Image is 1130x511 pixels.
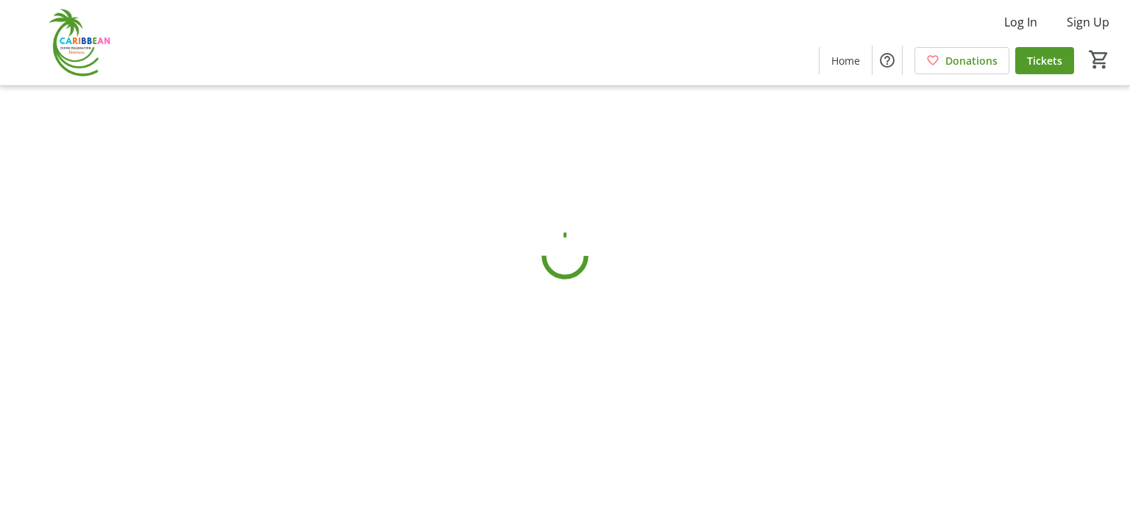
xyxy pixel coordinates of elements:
[9,6,140,79] img: Caribbean Cigar Celebration's Logo
[1055,10,1121,34] button: Sign Up
[992,10,1049,34] button: Log In
[1027,53,1062,68] span: Tickets
[914,47,1009,74] a: Donations
[1004,13,1037,31] span: Log In
[820,47,872,74] a: Home
[1015,47,1074,74] a: Tickets
[831,53,860,68] span: Home
[1067,13,1109,31] span: Sign Up
[945,53,998,68] span: Donations
[873,46,902,75] button: Help
[1086,46,1112,73] button: Cart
